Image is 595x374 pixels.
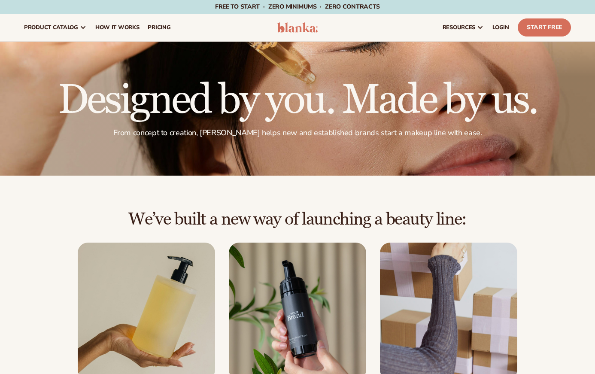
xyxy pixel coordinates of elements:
a: resources [438,14,488,41]
p: From concept to creation, [PERSON_NAME] helps new and established brands start a makeup line with... [24,128,571,138]
h2: We’ve built a new way of launching a beauty line: [24,210,571,229]
h1: Designed by you. Made by us. [24,80,571,121]
span: How It Works [95,24,140,31]
a: How It Works [91,14,144,41]
span: pricing [148,24,170,31]
span: product catalog [24,24,78,31]
a: pricing [143,14,175,41]
a: product catalog [20,14,91,41]
a: Start Free [518,18,571,36]
a: LOGIN [488,14,513,41]
span: resources [443,24,475,31]
span: LOGIN [492,24,509,31]
span: Free to start · ZERO minimums · ZERO contracts [215,3,380,11]
img: logo [277,22,318,33]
